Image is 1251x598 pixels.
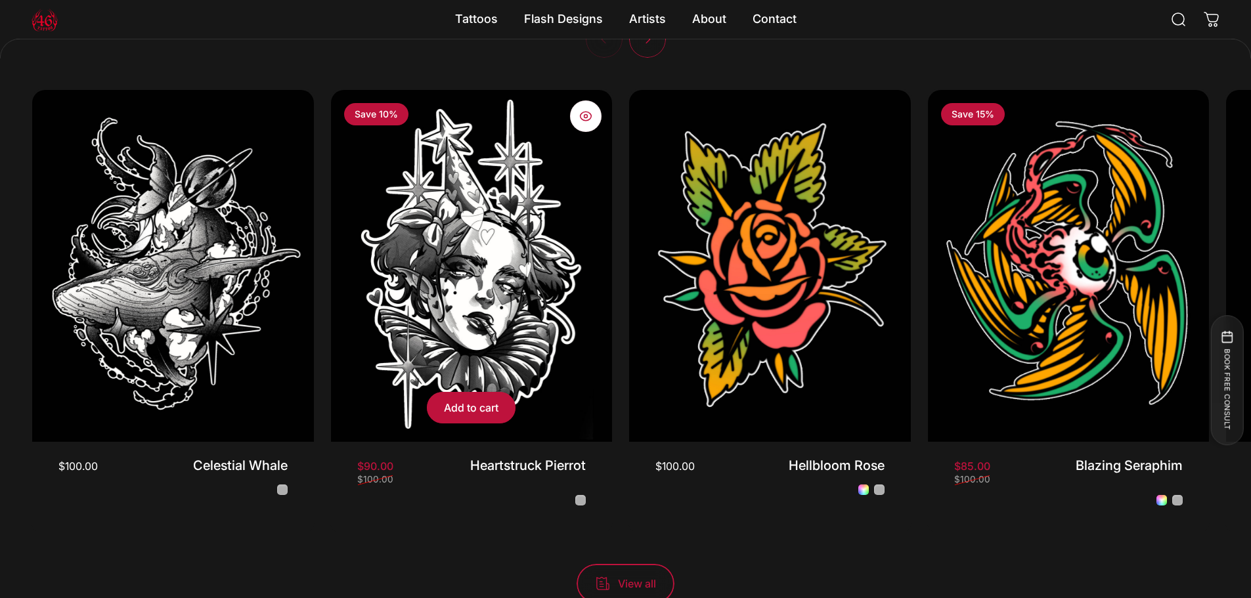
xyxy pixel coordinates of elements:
[858,484,869,495] a: Hellbloom Rose - Colour
[277,484,288,495] a: Celestial Whale - Black and Grey
[575,495,586,505] a: Heartstruck Pierrot - Black and Grey
[616,6,679,33] summary: Artists
[679,6,739,33] summary: About
[874,484,885,495] a: Hellbloom Rose - Black and Grey
[1210,315,1243,445] button: BOOK FREE CONSULT
[1156,495,1167,505] a: Blazing Seraphim - Colour
[655,461,695,471] span: $100.00
[357,475,393,484] span: $100.00
[442,6,511,33] summary: Tattoos
[58,461,98,471] span: $100.00
[193,458,288,473] a: Celestial Whale
[954,461,990,471] span: $85.00
[331,90,613,442] a: Heartstruck Pierrot
[427,392,516,423] button: Add to cart
[442,6,810,33] nav: Primary
[1076,458,1183,473] a: Blazing Seraphim
[357,461,393,471] span: $90.00
[470,458,586,473] a: Heartstruck Pierrot
[954,475,990,484] span: $100.00
[511,6,616,33] summary: Flash Designs
[789,458,885,473] a: Hellbloom Rose
[629,90,911,442] img: Hellbloom Rose
[629,21,666,58] button: Next
[324,81,619,450] img: Heartstruck Pierrot
[739,6,810,33] a: Contact
[1197,5,1226,34] a: 0 items
[928,90,1210,442] img: Blazing Seraphim
[1172,495,1183,505] a: Blazing Seraphim - Black and Grey
[32,90,314,442] img: Celestial Whale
